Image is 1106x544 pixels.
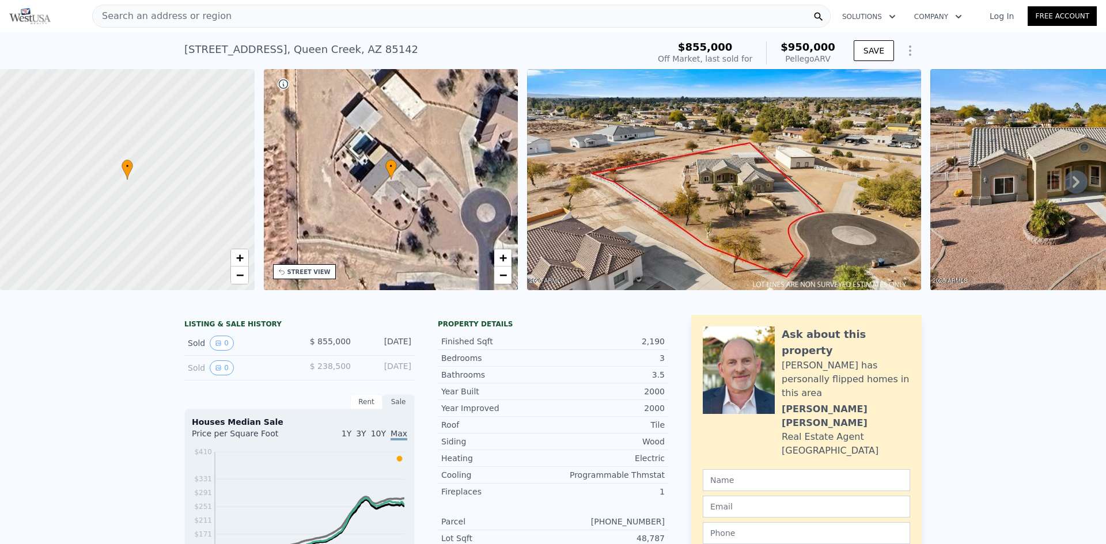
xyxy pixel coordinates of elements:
[194,516,212,524] tspan: $211
[976,10,1028,22] a: Log In
[441,336,553,347] div: Finished Sqft
[441,352,553,364] div: Bedrooms
[499,268,507,282] span: −
[553,419,665,431] div: Tile
[782,430,864,444] div: Real Estate Agent
[441,532,553,544] div: Lot Sqft
[781,41,835,53] span: $950,000
[236,250,243,265] span: +
[194,503,212,511] tspan: $251
[194,448,212,456] tspan: $410
[703,496,910,518] input: Email
[287,268,331,276] div: STREET VIEW
[441,452,553,464] div: Heating
[553,532,665,544] div: 48,787
[782,444,878,458] div: [GEOGRAPHIC_DATA]
[210,336,234,351] button: View historical data
[441,469,553,481] div: Cooling
[192,428,300,446] div: Price per Square Foot
[899,39,922,62] button: Show Options
[188,336,290,351] div: Sold
[360,360,411,375] div: [DATE]
[441,419,553,431] div: Roof
[441,402,553,414] div: Year Improved
[553,486,665,497] div: 1
[356,429,366,438] span: 3Y
[93,9,232,23] span: Search an address or region
[782,402,910,430] div: [PERSON_NAME] [PERSON_NAME]
[188,360,290,375] div: Sold
[385,161,397,172] span: •
[391,429,407,440] span: Max
[553,369,665,381] div: 3.5
[553,436,665,447] div: Wood
[553,516,665,527] div: [PHONE_NUMBER]
[441,516,553,527] div: Parcel
[122,161,133,172] span: •
[494,267,512,284] a: Zoom out
[781,53,835,64] div: Pellego ARV
[553,469,665,481] div: Programmable Thmstat
[194,530,212,538] tspan: $171
[1028,6,1097,26] a: Free Account
[678,41,733,53] span: $855,000
[905,6,971,27] button: Company
[441,436,553,447] div: Siding
[231,249,248,267] a: Zoom in
[310,337,351,346] span: $ 855,000
[658,53,752,64] div: Off Market, last sold for
[194,475,212,483] tspan: $331
[553,402,665,414] div: 2000
[499,250,507,265] span: +
[527,69,921,290] img: Sale: 145016259 Parcel: 8761025
[441,369,553,381] div: Bathrooms
[441,386,553,397] div: Year Built
[236,268,243,282] span: −
[210,360,234,375] button: View historical data
[553,352,665,364] div: 3
[184,319,415,331] div: LISTING & SALE HISTORY
[310,362,351,371] span: $ 238,500
[360,336,411,351] div: [DATE]
[350,394,382,409] div: Rent
[553,386,665,397] div: 2000
[833,6,905,27] button: Solutions
[382,394,415,409] div: Sale
[782,326,910,359] div: Ask about this property
[231,267,248,284] a: Zoom out
[192,416,407,428] div: Houses Median Sale
[703,522,910,544] input: Phone
[441,486,553,497] div: Fireplaces
[438,319,668,329] div: Property details
[553,336,665,347] div: 2,190
[494,249,512,267] a: Zoom in
[385,159,397,180] div: •
[553,452,665,464] div: Electric
[782,359,910,400] div: [PERSON_NAME] has personally flipped homes in this area
[9,8,51,24] img: Pellego
[194,489,212,497] tspan: $291
[703,469,910,491] input: Name
[371,429,386,438] span: 10Y
[184,41,418,58] div: [STREET_ADDRESS] , Queen Creek , AZ 85142
[122,159,133,180] div: •
[342,429,351,438] span: 1Y
[854,40,894,61] button: SAVE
